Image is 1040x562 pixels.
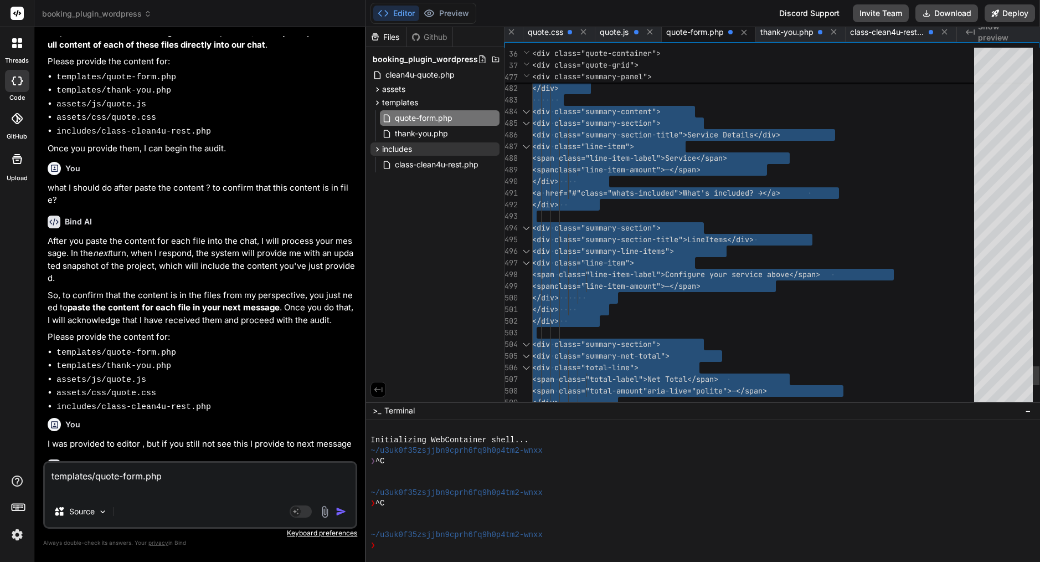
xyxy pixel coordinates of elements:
button: Editor [373,6,419,21]
div: 489 [504,164,518,176]
span: <div class="line-item"> [532,258,634,268]
div: Click to collapse the range. [519,106,533,117]
span: ce Details</div> [709,130,780,140]
span: <div class="summary-panel"> [532,71,652,81]
div: 503 [504,327,518,339]
div: 493 [504,211,518,222]
span: </div> [532,200,559,210]
strong: paste the full content of each of these files directly into our chat [48,27,351,50]
code: includes/class-clean4u-rest.php [56,127,211,136]
div: 496 [504,246,518,257]
span: Show preview [978,21,1031,43]
span: booking_plugin_wordpress [42,8,152,19]
span: ❯ [370,540,375,551]
span: ~/u3uk0f35zsjjbn9cprh6fq9h0p4tm2-wnxx [370,530,543,540]
div: 508 [504,385,518,397]
span: class="whats-included">What's included? →</a> [581,188,780,198]
div: Click to collapse the range. [519,141,533,152]
span: assets [382,84,405,95]
span: privacy [148,539,168,546]
span: class-clean4u-rest.php [394,158,480,171]
span: ❯ [370,456,375,467]
strong: paste the content for each file in your next message [68,302,280,313]
div: 488 [504,152,518,164]
code: templates/thank-you.php [56,86,171,95]
span: <span class="line-item-label">Config [532,269,692,279]
div: 492 [504,199,518,211]
code: templates/thank-you.php [56,361,171,371]
span: </div> [532,293,559,303]
span: <div class="quote-container"> [532,48,661,58]
span: includes [382,144,412,155]
label: GitHub [7,132,27,141]
span: 37 [504,60,518,71]
code: assets/css/quote.css [56,113,156,122]
div: 490 [504,176,518,187]
button: Deploy [985,4,1035,22]
code: includes/class-clean4u-rest.php [56,402,211,412]
span: <div class="summary-content"> [532,106,661,116]
span: <div class="summary-section"> [532,118,661,128]
span: thank-you.php [760,27,814,38]
div: Click to collapse the range. [519,117,533,129]
div: 504 [504,339,518,350]
p: what I should do after paste the content ? to confirm that this content is in file? [48,182,355,207]
span: ~/u3uk0f35zsjjbn9cprh6fq9h0p4tm2-wnxx [370,446,543,456]
label: threads [5,56,29,65]
span: quote.js [600,27,629,38]
div: 482 [504,83,518,94]
span: <span class="total-amount" [532,386,647,396]
div: Click to collapse the range. [519,246,533,257]
h6: Bind AI [65,216,92,227]
p: After you paste the content for each file into the chat, I will process your message. In the turn... [48,235,355,285]
label: code [9,93,25,103]
div: Files [366,32,406,43]
div: 506 [504,362,518,374]
span: aria-live="polite">—</span> [647,386,767,396]
div: 487 [504,141,518,152]
img: settings [8,525,27,544]
p: Please provide the content for: [48,55,355,68]
button: Download [915,4,978,22]
span: Initializing WebContainer shell... [370,435,528,446]
span: quote-form.php [666,27,724,38]
p: I was provided to editor , but if you still not see this I provide to next message [48,438,355,451]
span: ^C [375,456,385,467]
span: ~/u3uk0f35zsjjbn9cprh6fq9h0p4tm2-wnxx [370,488,543,498]
div: 501 [504,304,518,315]
p: Source [69,506,95,517]
span: </div> [532,176,559,186]
div: 497 [504,257,518,269]
span: thank-you.php [394,127,449,140]
div: 483 [504,94,518,106]
span: </div> [532,397,559,407]
p: So, to confirm that the content is in the files from my perspective, you just need to . Once you ... [48,289,355,327]
p: Keyboard preferences [43,529,357,538]
div: Click to collapse the range. [519,257,533,269]
div: 494 [504,222,518,234]
span: /span> [692,374,718,384]
span: ure your service above</span> [692,269,820,279]
span: <div class="summary-section"> [532,339,661,349]
img: Pick Models [98,507,107,517]
div: Click to collapse the range. [519,350,533,362]
h6: You [65,163,80,174]
span: <div class="summary-net-total"> [532,351,670,361]
span: <div class="summary-section"> [532,223,661,233]
button: Invite Team [853,4,909,22]
span: clean4u-quote.php [384,68,456,81]
span: </div> [532,304,559,314]
span: Terminal [384,405,415,416]
p: To proceed with the audit and generate the patches, I need you to . [48,26,355,51]
div: 507 [504,374,518,385]
span: Items</div> [705,234,754,244]
span: <div class="quote-grid"> [532,60,639,70]
span: <div class="summary-line-items"> [532,246,674,256]
span: <a href="#" [532,188,581,198]
span: <div class="total-line"> [532,362,639,372]
div: Github [407,32,452,43]
div: 499 [504,280,518,292]
code: assets/css/quote.css [56,389,156,398]
div: 509 [504,397,518,408]
div: Click to collapse the range. [519,222,533,234]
